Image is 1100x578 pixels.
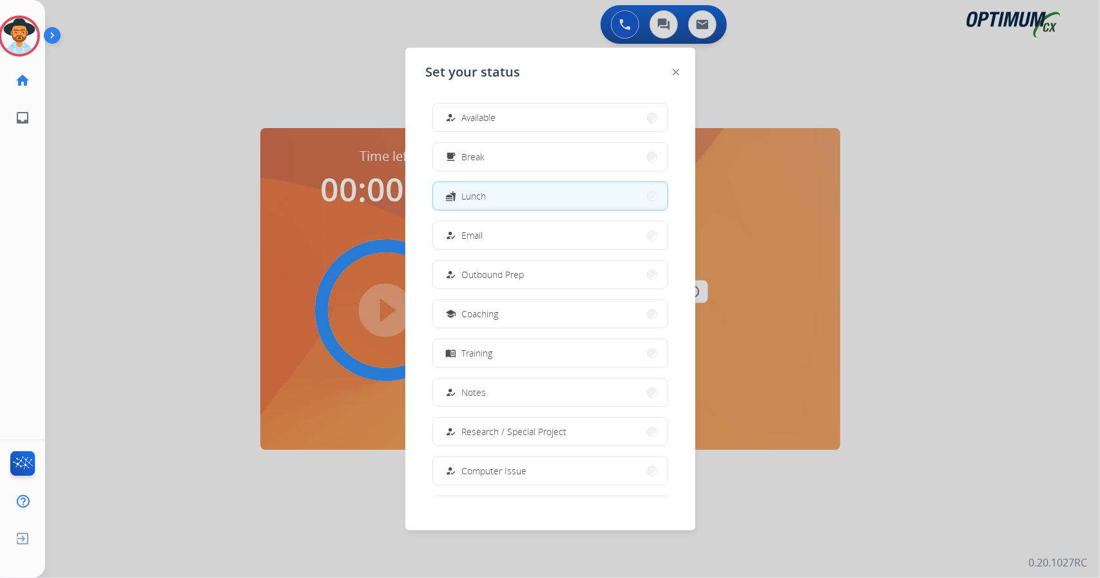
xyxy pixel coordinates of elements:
[1,18,37,54] img: avatar
[462,307,499,321] span: Coaching
[462,150,485,163] span: Break
[445,112,456,123] mat-icon: how_to_reg
[462,268,525,281] span: Outbound Prep
[462,346,493,360] span: Training
[445,230,456,241] mat-icon: how_to_reg
[433,261,668,288] button: Outbound Prep
[433,339,668,367] button: Training
[433,221,668,249] button: Email
[433,457,668,485] button: Computer Issue
[445,269,456,280] mat-icon: how_to_reg
[433,378,668,406] button: Notes
[433,418,668,445] button: Research / Special Project
[462,111,496,124] span: Available
[433,143,668,171] button: Break
[462,386,487,399] span: Notes
[673,69,679,75] img: close-button
[433,496,668,524] button: Internet Issue
[445,308,456,319] mat-icon: school
[462,189,487,203] span: Lunch
[462,464,527,478] span: Computer Issue
[445,387,456,398] mat-icon: how_to_reg
[462,425,567,438] span: Research / Special Project
[445,465,456,476] mat-icon: how_to_reg
[433,300,668,328] button: Coaching
[445,426,456,437] mat-icon: how_to_reg
[462,228,483,242] span: Email
[426,63,521,81] span: Set your status
[445,151,456,162] mat-icon: free_breakfast
[445,348,456,359] mat-icon: menu_book
[433,104,668,131] button: Available
[1028,555,1087,570] p: 0.20.1027RC
[15,110,30,126] mat-icon: inbox
[445,191,456,201] mat-icon: fastfood
[15,73,30,88] mat-icon: home
[433,182,668,210] button: Lunch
